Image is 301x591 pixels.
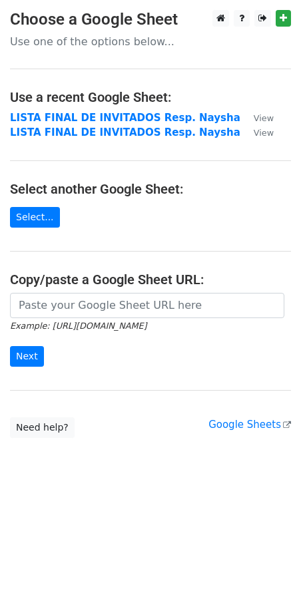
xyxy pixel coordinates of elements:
[10,417,75,438] a: Need help?
[10,112,240,124] a: LISTA FINAL DE INVITADOS Resp. Naysha
[254,128,274,138] small: View
[10,207,60,228] a: Select...
[234,527,301,591] iframe: Chat Widget
[10,346,44,367] input: Next
[254,113,274,123] small: View
[10,89,291,105] h4: Use a recent Google Sheet:
[10,10,291,29] h3: Choose a Google Sheet
[10,272,291,288] h4: Copy/paste a Google Sheet URL:
[10,35,291,49] p: Use one of the options below...
[240,126,274,138] a: View
[10,126,240,138] a: LISTA FINAL DE INVITADOS Resp. Naysha
[240,112,274,124] a: View
[208,419,291,431] a: Google Sheets
[10,181,291,197] h4: Select another Google Sheet:
[10,293,284,318] input: Paste your Google Sheet URL here
[10,321,147,331] small: Example: [URL][DOMAIN_NAME]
